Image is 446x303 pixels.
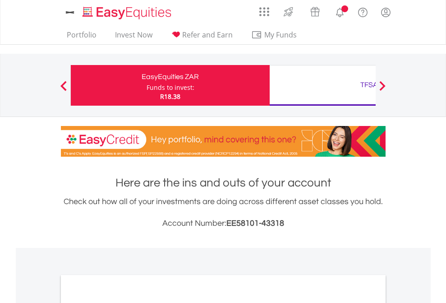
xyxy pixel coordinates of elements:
span: EE58101-43318 [226,219,284,228]
span: Refer and Earn [182,30,233,40]
button: Previous [55,85,73,94]
div: Check out how all of your investments are doing across different asset classes you hold. [61,196,386,230]
a: Invest Now [111,30,156,44]
a: AppsGrid [253,2,275,17]
h3: Account Number: [61,217,386,230]
img: thrive-v2.svg [281,5,296,19]
a: Portfolio [63,30,100,44]
button: Next [373,85,391,94]
a: Notifications [328,2,351,20]
div: EasyEquities ZAR [76,70,264,83]
span: My Funds [251,29,310,41]
div: Funds to invest: [147,83,194,92]
img: vouchers-v2.svg [308,5,322,19]
a: FAQ's and Support [351,2,374,20]
a: Home page [79,2,175,20]
h1: Here are the ins and outs of your account [61,175,386,191]
a: Refer and Earn [167,30,236,44]
span: R18.38 [160,92,180,101]
img: EasyCredit Promotion Banner [61,126,386,157]
a: My Profile [374,2,397,22]
a: Vouchers [302,2,328,19]
img: EasyEquities_Logo.png [81,5,175,20]
img: grid-menu-icon.svg [259,7,269,17]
